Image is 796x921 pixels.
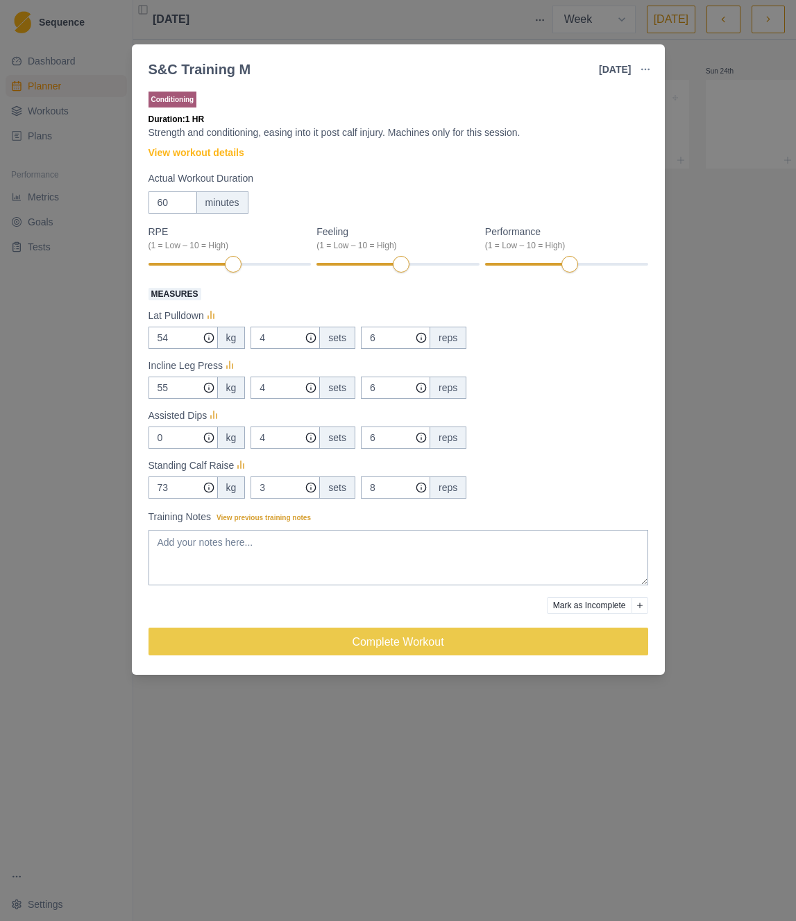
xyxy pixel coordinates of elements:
[149,239,303,252] div: (1 = Low – 10 = High)
[319,377,355,399] div: sets
[149,408,208,423] p: Assisted Dips
[149,288,201,300] span: Measures
[547,597,632,614] button: Mark as Incomplete
[149,309,204,323] p: Lat Pulldown
[149,359,223,373] p: Incline Leg Press
[149,225,303,252] label: RPE
[632,597,648,614] button: Add reason
[599,62,631,77] p: [DATE]
[319,327,355,349] div: sets
[217,514,311,522] span: View previous training notes
[149,113,648,126] p: Duration: 1 HR
[485,239,640,252] div: (1 = Low – 10 = High)
[149,458,235,473] p: Standing Calf Raise
[149,510,640,524] label: Training Notes
[430,327,466,349] div: reps
[149,171,640,186] label: Actual Workout Duration
[319,476,355,499] div: sets
[149,59,251,80] div: S&C Training M
[217,427,246,449] div: kg
[316,239,471,252] div: (1 = Low – 10 = High)
[430,476,466,499] div: reps
[485,225,640,252] label: Performance
[430,427,466,449] div: reps
[319,427,355,449] div: sets
[217,327,246,349] div: kg
[196,191,248,214] div: minutes
[217,377,246,399] div: kg
[149,92,197,107] p: Conditioning
[149,126,648,140] p: Strength and conditioning, easing into it post calf injury. Machines only for this session.
[149,628,648,655] button: Complete Workout
[430,377,466,399] div: reps
[217,476,246,499] div: kg
[149,146,244,160] a: View workout details
[316,225,471,252] label: Feeling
